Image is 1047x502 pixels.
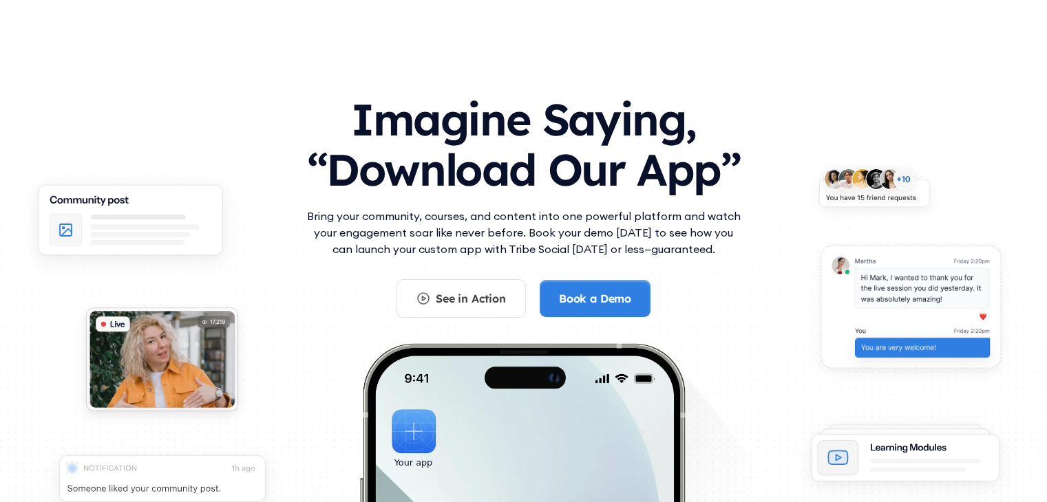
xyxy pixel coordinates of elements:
[396,279,526,318] a: See in Action
[540,280,651,317] a: Book a Demo
[73,298,251,428] img: An illustration of Live video
[304,80,744,202] h1: Imagine Saying, “Download Our App”
[806,159,942,223] img: An illustration of New friends requests
[21,173,240,277] img: An illustration of Community Feed
[796,415,1015,501] img: An illustration of Learning Modules
[394,455,432,470] div: Your app
[806,235,1015,386] img: An illustration of chat
[304,208,744,257] p: Bring your community, courses, and content into one powerful platform and watch your engagement s...
[436,291,506,306] div: See in Action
